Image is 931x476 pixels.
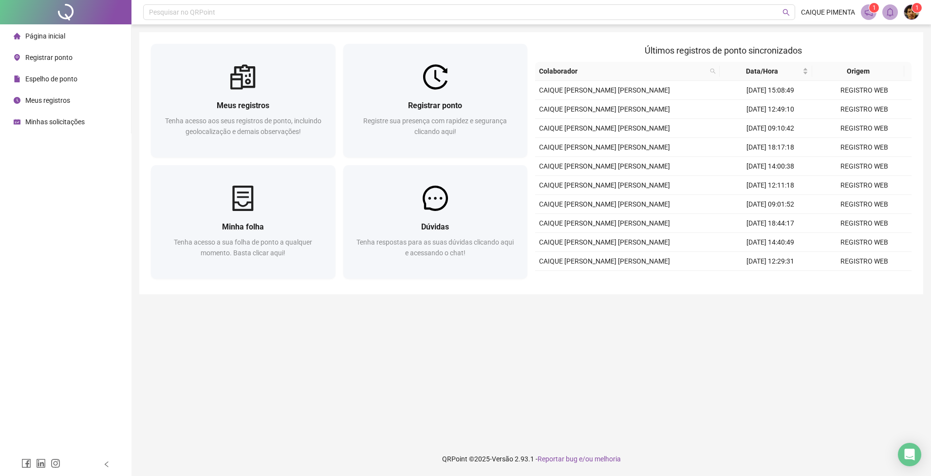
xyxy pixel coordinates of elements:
[886,8,894,17] span: bell
[151,44,335,157] a: Meus registrosTenha acesso aos seus registros de ponto, incluindo geolocalização e demais observa...
[25,75,77,83] span: Espelho de ponto
[869,3,879,13] sup: 1
[818,138,912,157] td: REGISTRO WEB
[217,101,269,110] span: Meus registros
[904,5,919,19] img: 40311
[724,176,818,195] td: [DATE] 12:11:18
[174,238,312,257] span: Tenha acesso a sua folha de ponto a qualquer momento. Basta clicar aqui!
[801,7,855,18] span: CAIQUE PIMENTA
[14,33,20,39] span: home
[724,138,818,157] td: [DATE] 18:17:18
[103,461,110,468] span: left
[539,105,670,113] span: CAIQUE [PERSON_NAME] [PERSON_NAME]
[724,119,818,138] td: [DATE] 09:10:42
[356,238,514,257] span: Tenha respostas para as suas dúvidas clicando aqui e acessando o chat!
[782,9,790,16] span: search
[539,86,670,94] span: CAIQUE [PERSON_NAME] [PERSON_NAME]
[131,442,931,476] footer: QRPoint © 2025 - 2.93.1 -
[864,8,873,17] span: notification
[724,66,801,76] span: Data/Hora
[818,119,912,138] td: REGISTRO WEB
[720,62,812,81] th: Data/Hora
[724,157,818,176] td: [DATE] 14:00:38
[51,458,60,468] span: instagram
[14,54,20,61] span: environment
[222,222,264,231] span: Minha folha
[151,165,335,279] a: Minha folhaTenha acesso a sua folha de ponto a qualquer momento. Basta clicar aqui!
[708,64,718,78] span: search
[724,81,818,100] td: [DATE] 15:08:49
[724,233,818,252] td: [DATE] 14:40:49
[710,68,716,74] span: search
[539,66,706,76] span: Colaborador
[915,4,919,11] span: 1
[408,101,462,110] span: Registrar ponto
[818,252,912,271] td: REGISTRO WEB
[818,214,912,233] td: REGISTRO WEB
[818,100,912,119] td: REGISTRO WEB
[25,54,73,61] span: Registrar ponto
[724,214,818,233] td: [DATE] 18:44:17
[363,117,507,135] span: Registre sua presença com rapidez e segurança clicando aqui!
[539,124,670,132] span: CAIQUE [PERSON_NAME] [PERSON_NAME]
[14,118,20,125] span: schedule
[812,62,905,81] th: Origem
[492,455,513,463] span: Versão
[25,32,65,40] span: Página inicial
[912,3,922,13] sup: Atualize o seu contato no menu Meus Dados
[539,200,670,208] span: CAIQUE [PERSON_NAME] [PERSON_NAME]
[818,157,912,176] td: REGISTRO WEB
[343,165,528,279] a: DúvidasTenha respostas para as suas dúvidas clicando aqui e acessando o chat!
[21,458,31,468] span: facebook
[539,219,670,227] span: CAIQUE [PERSON_NAME] [PERSON_NAME]
[724,252,818,271] td: [DATE] 12:29:31
[818,176,912,195] td: REGISTRO WEB
[14,97,20,104] span: clock-circle
[538,455,621,463] span: Reportar bug e/ou melhoria
[873,4,876,11] span: 1
[818,195,912,214] td: REGISTRO WEB
[421,222,449,231] span: Dúvidas
[25,96,70,104] span: Meus registros
[14,76,20,82] span: file
[539,143,670,151] span: CAIQUE [PERSON_NAME] [PERSON_NAME]
[818,81,912,100] td: REGISTRO WEB
[25,118,85,126] span: Minhas solicitações
[724,271,818,290] td: [DATE] 08:08:25
[818,271,912,290] td: REGISTRO WEB
[36,458,46,468] span: linkedin
[818,233,912,252] td: REGISTRO WEB
[724,100,818,119] td: [DATE] 12:49:10
[539,162,670,170] span: CAIQUE [PERSON_NAME] [PERSON_NAME]
[898,443,921,466] div: Open Intercom Messenger
[539,238,670,246] span: CAIQUE [PERSON_NAME] [PERSON_NAME]
[343,44,528,157] a: Registrar pontoRegistre sua presença com rapidez e segurança clicando aqui!
[724,195,818,214] td: [DATE] 09:01:52
[165,117,321,135] span: Tenha acesso aos seus registros de ponto, incluindo geolocalização e demais observações!
[539,257,670,265] span: CAIQUE [PERSON_NAME] [PERSON_NAME]
[539,181,670,189] span: CAIQUE [PERSON_NAME] [PERSON_NAME]
[645,45,802,56] span: Últimos registros de ponto sincronizados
